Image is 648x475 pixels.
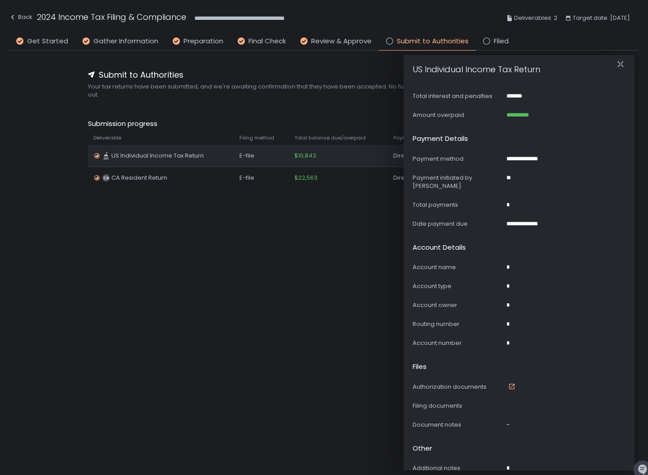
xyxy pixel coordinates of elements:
[103,175,109,181] text: CA
[413,301,503,309] div: Account owner
[99,69,184,81] span: Submit to Authorities
[294,135,366,141] span: Total balance due/overpaid
[294,152,316,160] span: $10,843
[413,155,503,163] div: Payment method
[494,36,509,47] span: Filed
[413,362,427,372] h2: Files
[311,36,372,47] span: Review & Approve
[413,174,503,190] div: Payment initiated by [PERSON_NAME]
[393,152,434,160] span: Direct deposit
[413,220,503,228] div: Date payment due
[514,13,557,23] span: Deliverables: 2
[397,36,469,47] span: Submit to Authorities
[88,119,561,129] span: Submission progress
[37,11,186,23] h1: 2024 Income Tax Filing & Compliance
[413,111,503,119] div: Amount overpaid
[413,201,503,209] div: Total payments
[506,421,510,429] span: -
[413,443,432,454] h2: Other
[9,11,32,26] button: Back
[93,36,158,47] span: Gather Information
[111,152,204,160] span: US Individual Income Tax Return
[239,135,274,141] span: Filing method
[393,135,437,141] span: Payment method
[88,83,561,99] span: Your tax returns have been submitted, and we're awaiting confirmation that they have been accepte...
[413,92,503,100] div: Total interest and penalties
[413,263,503,271] div: Account name
[413,282,503,290] div: Account type
[393,174,434,182] span: Direct deposit
[413,320,503,328] div: Routing number
[413,242,466,253] h2: Account details
[239,152,284,160] div: E-file
[413,134,468,144] h2: Payment details
[248,36,286,47] span: Final Check
[93,135,121,141] span: Deliverable
[9,12,32,23] div: Back
[413,339,503,347] div: Account number
[413,402,503,410] div: Filing documents
[184,36,223,47] span: Preparation
[413,421,503,429] div: Document notes
[27,36,68,47] span: Get Started
[413,383,503,391] div: Authorization documents
[573,13,630,23] span: Target date: [DATE]
[294,174,317,182] span: $22,563
[413,52,540,75] h1: US Individual Income Tax Return
[239,174,284,182] div: E-file
[111,174,167,182] span: CA Resident Return
[413,464,503,472] div: Additional notes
